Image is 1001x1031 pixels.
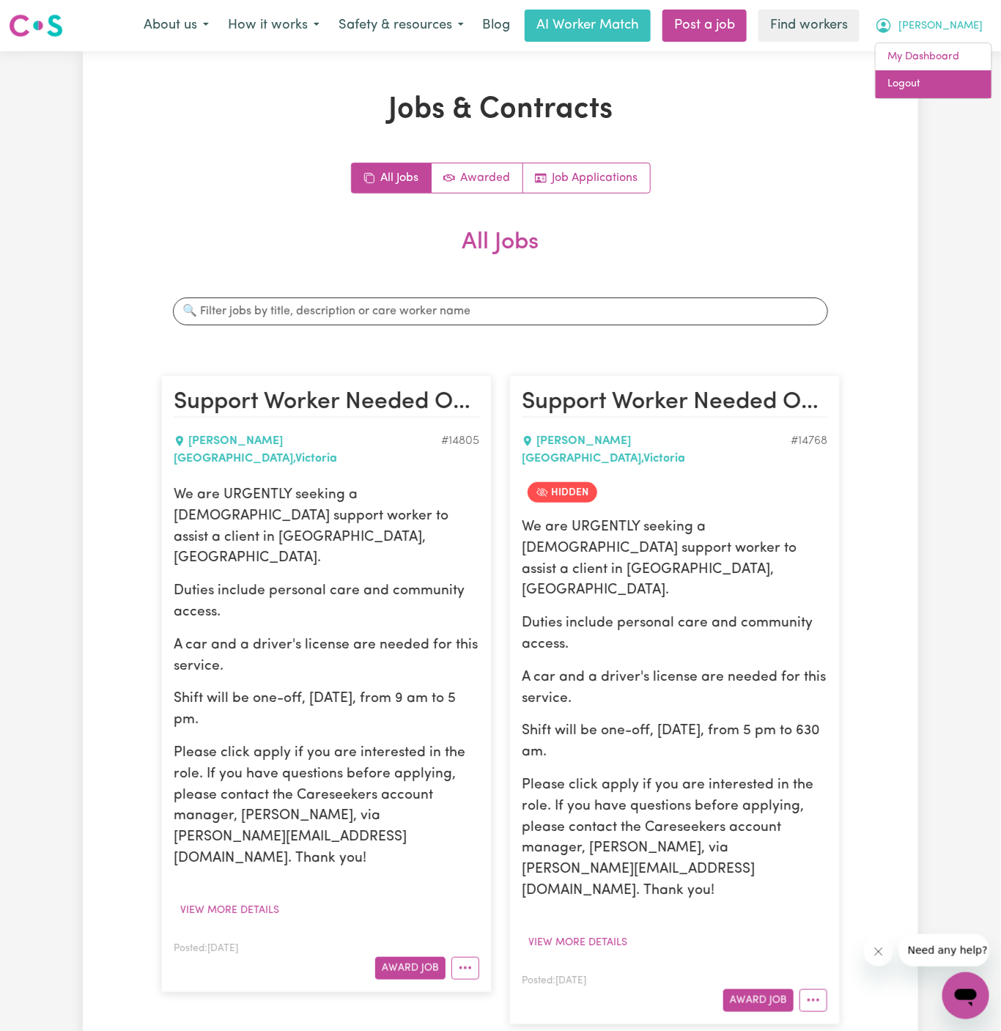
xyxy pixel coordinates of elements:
img: Careseekers logo [9,12,63,39]
a: Logout [876,70,991,98]
p: We are URGENTLY seeking a [DEMOGRAPHIC_DATA] support worker to assist a client in [GEOGRAPHIC_DAT... [174,485,479,569]
h2: All Jobs [161,229,840,280]
p: Shift will be one-off, [DATE], from 9 am to 5 pm. [174,689,479,731]
input: 🔍 Filter jobs by title, description or care worker name [173,298,828,325]
button: More options [799,989,827,1012]
button: View more details [174,899,286,922]
a: Find workers [758,10,860,42]
a: Post a job [662,10,747,42]
span: [PERSON_NAME] [898,18,983,34]
a: AI Worker Match [525,10,651,42]
button: My Account [865,10,992,41]
button: About us [134,10,218,41]
span: Job is hidden [528,482,597,503]
div: Job ID #14805 [441,432,479,468]
button: View more details [522,931,634,954]
a: Careseekers logo [9,9,63,43]
h2: Support Worker Needed ONE OFF Monday 28/07 In Deanside, VIC [522,388,827,417]
button: Award Job [375,957,446,980]
iframe: Button to launch messaging window [942,972,989,1019]
button: How it works [218,10,329,41]
div: [PERSON_NAME][GEOGRAPHIC_DATA] , Victoria [522,432,791,468]
button: More options [451,957,479,980]
p: Please click apply if you are interested in the role. If you have questions before applying, plea... [522,775,827,902]
h2: Support Worker Needed ONE OFF Friday 01/08 In Deanside, VIC [174,388,479,417]
iframe: Message from company [899,934,989,967]
p: Duties include personal care and community access. [522,613,827,656]
a: My Dashboard [876,43,991,71]
a: Blog [473,10,519,42]
div: My Account [875,43,992,99]
a: All jobs [352,163,432,193]
p: Duties include personal care and community access. [174,581,479,624]
span: Posted: [DATE] [174,944,238,953]
button: Safety & resources [329,10,473,41]
h1: Jobs & Contracts [161,92,840,128]
a: Job applications [523,163,650,193]
p: We are URGENTLY seeking a [DEMOGRAPHIC_DATA] support worker to assist a client in [GEOGRAPHIC_DAT... [522,517,827,602]
p: A car and a driver's license are needed for this service. [174,635,479,678]
iframe: Close message [864,937,893,967]
span: Posted: [DATE] [522,976,586,986]
div: [PERSON_NAME][GEOGRAPHIC_DATA] , Victoria [174,432,441,468]
p: Please click apply if you are interested in the role. If you have questions before applying, plea... [174,743,479,870]
button: Award Job [723,989,794,1012]
a: Active jobs [432,163,523,193]
div: Job ID #14768 [791,432,827,468]
p: Shift will be one-off, [DATE], from 5 pm to 630 am. [522,721,827,764]
p: A car and a driver's license are needed for this service. [522,668,827,710]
